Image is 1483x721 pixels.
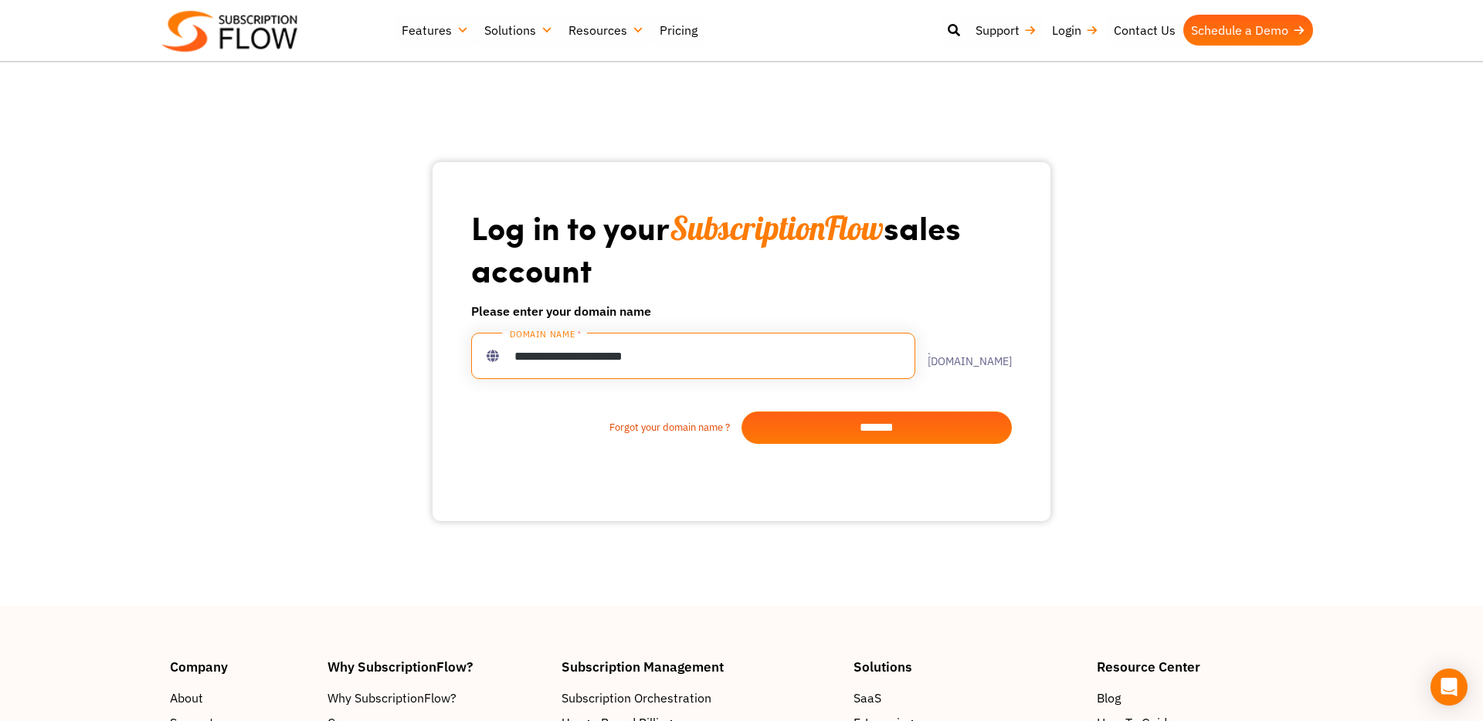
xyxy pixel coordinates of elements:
h4: Why SubscriptionFlow? [327,660,547,673]
a: Subscription Orchestration [562,689,838,707]
a: Resources [561,15,652,46]
h4: Subscription Management [562,660,838,673]
a: SaaS [853,689,1081,707]
a: Contact Us [1106,15,1183,46]
label: .[DOMAIN_NAME] [915,345,1012,367]
span: SaaS [853,689,881,707]
a: About [170,689,312,707]
a: Features [394,15,477,46]
a: Why SubscriptionFlow? [327,689,547,707]
a: Forgot your domain name ? [471,420,741,435]
a: Blog [1097,689,1313,707]
h4: Resource Center [1097,660,1313,673]
span: Blog [1097,689,1121,707]
a: Schedule a Demo [1183,15,1313,46]
img: Subscriptionflow [162,11,297,52]
h1: Log in to your sales account [471,207,1012,289]
a: Solutions [477,15,561,46]
div: Open Intercom Messenger [1430,669,1468,706]
h4: Company [170,660,312,673]
a: Support [968,15,1044,46]
a: Login [1044,15,1106,46]
h6: Please enter your domain name [471,302,1012,320]
span: Subscription Orchestration [562,689,711,707]
h4: Solutions [853,660,1081,673]
a: Pricing [652,15,705,46]
span: Why SubscriptionFlow? [327,689,456,707]
span: SubscriptionFlow [670,208,884,249]
span: About [170,689,203,707]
